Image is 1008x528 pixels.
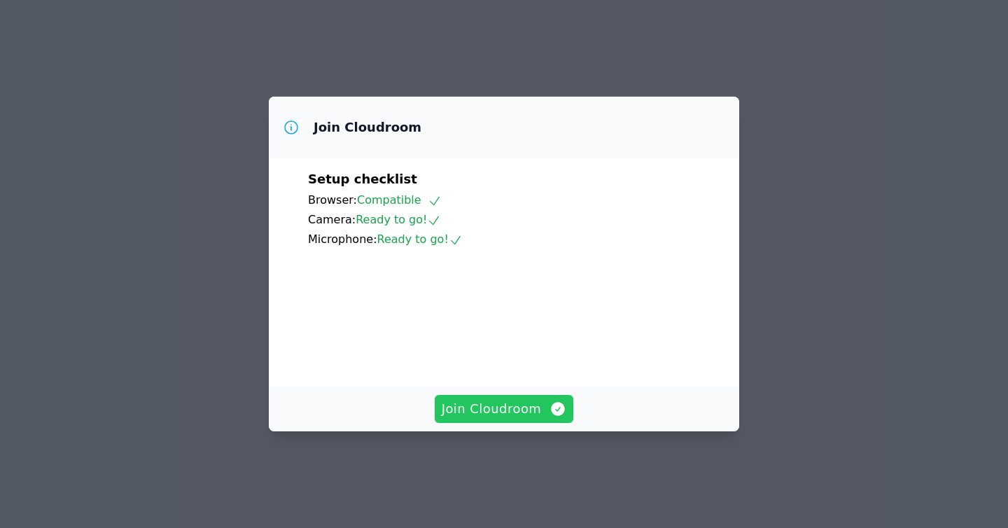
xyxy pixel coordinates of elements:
[442,399,567,419] span: Join Cloudroom
[377,232,463,246] span: Ready to go!
[308,232,377,246] span: Microphone:
[357,193,442,207] span: Compatible
[308,172,417,186] span: Setup checklist
[308,213,356,226] span: Camera:
[314,119,421,136] h3: Join Cloudroom
[435,395,574,423] button: Join Cloudroom
[356,213,441,226] span: Ready to go!
[308,193,357,207] span: Browser:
